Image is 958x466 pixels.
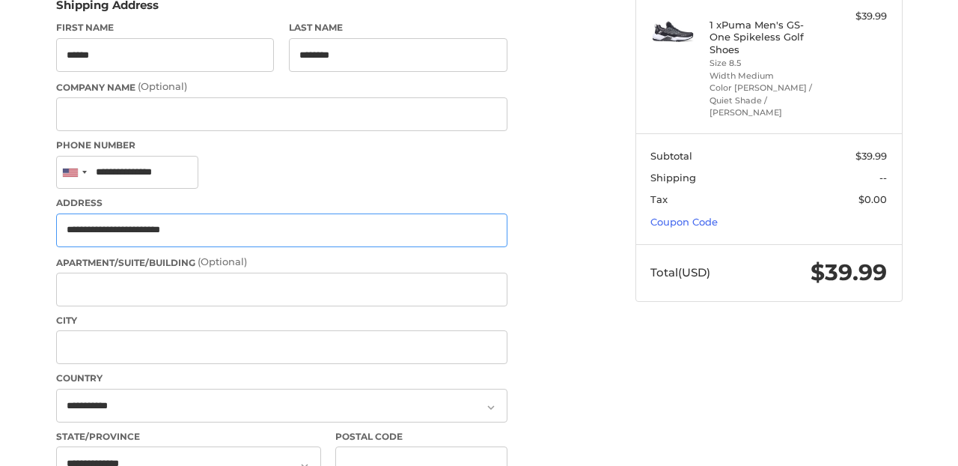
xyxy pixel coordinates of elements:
li: Color [PERSON_NAME] / Quiet Shade / [PERSON_NAME] [710,82,824,119]
label: First Name [56,21,275,34]
span: Tax [650,193,668,205]
label: Address [56,196,507,210]
label: Company Name [56,79,507,94]
label: Postal Code [335,430,507,444]
small: (Optional) [198,255,247,267]
span: $39.99 [811,258,887,286]
h4: 1 x Puma Men's GS-One Spikeless Golf Shoes [710,19,824,55]
span: Shipping [650,172,696,184]
span: -- [879,172,887,184]
span: Total (USD) [650,265,710,279]
label: Country [56,372,507,385]
a: Coupon Code [650,216,718,228]
label: Apartment/Suite/Building [56,255,507,270]
li: Size 8.5 [710,57,824,70]
span: Subtotal [650,150,692,162]
span: $0.00 [858,193,887,205]
div: United States: +1 [57,157,91,189]
div: $39.99 [828,9,887,24]
label: State/Province [56,430,321,444]
label: Phone Number [56,139,507,152]
span: $39.99 [855,150,887,162]
small: (Optional) [138,80,187,92]
li: Width Medium [710,70,824,82]
label: City [56,314,507,327]
label: Last Name [289,21,507,34]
